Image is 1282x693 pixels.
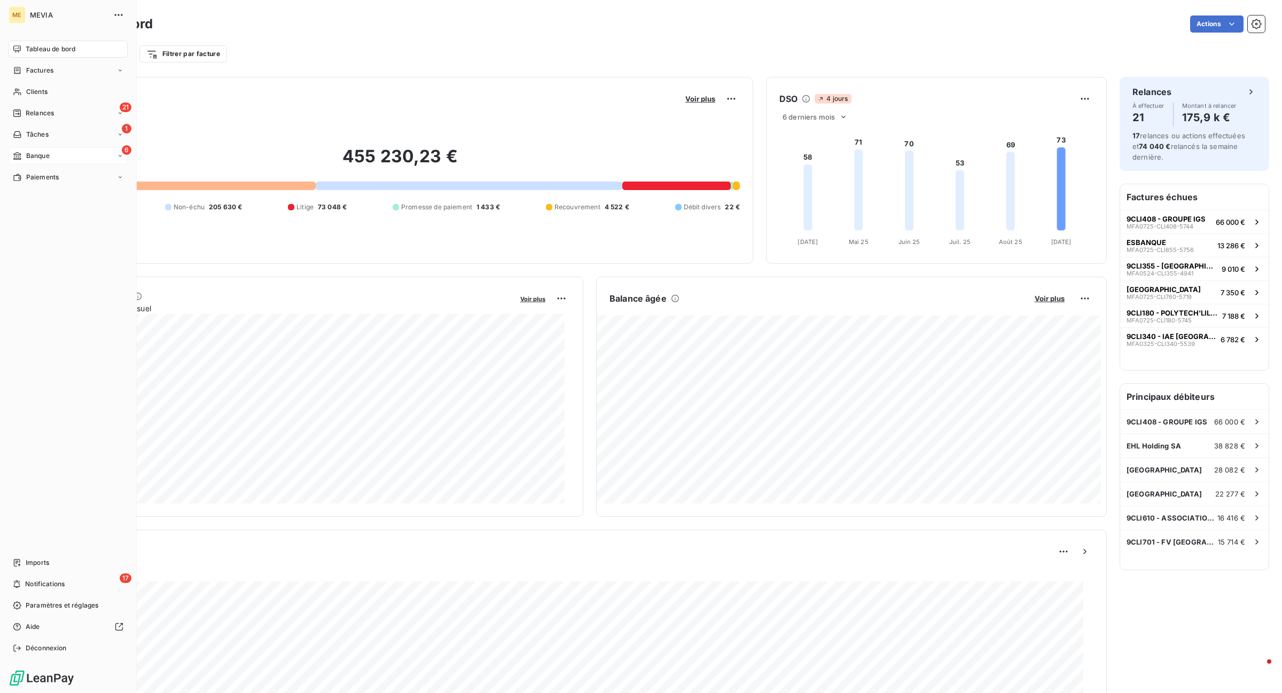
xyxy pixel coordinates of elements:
[26,172,59,182] span: Paiements
[9,6,26,23] div: ME
[1127,418,1207,426] span: 9CLI408 - GROUPE IGS
[554,202,600,212] span: Recouvrement
[60,303,513,314] span: Chiffre d'affaires mensuel
[122,124,131,133] span: 1
[1132,131,1245,161] span: relances ou actions effectuées et relancés la semaine dernière.
[999,238,1022,246] tspan: Août 25
[1127,442,1181,450] span: EHL Holding SA
[1127,262,1217,270] span: 9CLI355 - [GEOGRAPHIC_DATA][PERSON_NAME] 3
[174,202,205,212] span: Non-échu
[139,45,227,62] button: Filtrer par facture
[1132,103,1164,109] span: À effectuer
[1120,304,1269,327] button: 9CLI180 - POLYTECH'LILLEMFA0725-CLI180-57457 188 €
[1127,341,1195,347] span: MFA0325-CLI340-5539
[779,92,798,105] h6: DSO
[1127,247,1194,253] span: MFA0725-CLI855-5756
[798,238,818,246] tspan: [DATE]
[1127,309,1218,317] span: 9CLI180 - POLYTECH'LILLE
[318,202,347,212] span: 73 048 €
[1031,294,1068,303] button: Voir plus
[1214,418,1245,426] span: 66 000 €
[476,202,500,212] span: 1 433 €
[1127,215,1206,223] span: 9CLI408 - GROUPE IGS
[1214,442,1245,450] span: 38 828 €
[605,202,629,212] span: 4 522 €
[1190,15,1244,33] button: Actions
[1218,538,1245,546] span: 15 714 €
[120,573,131,583] span: 17
[1127,332,1216,341] span: 9CLI340 - IAE [GEOGRAPHIC_DATA]
[1222,265,1245,273] span: 9 010 €
[26,66,53,75] span: Factures
[1120,257,1269,280] button: 9CLI355 - [GEOGRAPHIC_DATA][PERSON_NAME] 3MFA0524-CLI355-49419 010 €
[682,94,718,104] button: Voir plus
[25,579,65,589] span: Notifications
[609,292,667,305] h6: Balance âgée
[26,151,50,161] span: Banque
[898,238,920,246] tspan: Juin 25
[1132,131,1140,140] span: 17
[9,618,128,635] a: Aide
[209,202,242,212] span: 205 630 €
[1221,288,1245,297] span: 7 350 €
[1127,490,1202,498] span: [GEOGRAPHIC_DATA]
[517,294,549,303] button: Voir plus
[1127,538,1218,546] span: 9CLI701 - FV [GEOGRAPHIC_DATA]
[26,87,48,97] span: Clients
[1132,109,1164,126] h4: 21
[120,103,131,112] span: 21
[1127,223,1193,230] span: MFA0725-CLI408-5744
[1120,210,1269,233] button: 9CLI408 - GROUPE IGSMFA0725-CLI408-574466 000 €
[725,202,740,212] span: 22 €
[685,94,715,103] span: Voir plus
[26,622,40,632] span: Aide
[1120,184,1269,210] h6: Factures échues
[783,113,835,121] span: 6 derniers mois
[26,601,98,610] span: Paramètres et réglages
[26,44,75,54] span: Tableau de bord
[1120,327,1269,351] button: 9CLI340 - IAE [GEOGRAPHIC_DATA]MFA0325-CLI340-55396 782 €
[1127,466,1202,474] span: [GEOGRAPHIC_DATA]
[1127,270,1193,277] span: MFA0524-CLI355-4941
[401,202,472,212] span: Promesse de paiement
[1217,514,1245,522] span: 16 416 €
[1216,218,1245,226] span: 66 000 €
[26,643,67,653] span: Déconnexion
[1051,238,1072,246] tspan: [DATE]
[1222,312,1245,320] span: 7 188 €
[26,558,49,568] span: Imports
[296,202,314,212] span: Litige
[1127,294,1192,300] span: MFA0725-CLI760-5719
[9,670,75,687] img: Logo LeanPay
[1127,514,1217,522] span: 9CLI610 - ASSOCIATION RACINES SUD
[1139,142,1170,151] span: 74 040 €
[1215,490,1245,498] span: 22 277 €
[1120,280,1269,304] button: [GEOGRAPHIC_DATA]MFA0725-CLI760-57197 350 €
[849,238,869,246] tspan: Mai 25
[122,145,131,155] span: 6
[1221,335,1245,344] span: 6 782 €
[1127,238,1166,247] span: ESBANQUE
[1035,294,1065,303] span: Voir plus
[520,295,545,303] span: Voir plus
[1127,317,1192,324] span: MFA0725-CLI180-5745
[949,238,971,246] tspan: Juil. 25
[684,202,721,212] span: Débit divers
[1120,384,1269,409] h6: Principaux débiteurs
[815,94,851,104] span: 4 jours
[1120,233,1269,257] button: ESBANQUEMFA0725-CLI855-575613 286 €
[1127,285,1201,294] span: [GEOGRAPHIC_DATA]
[1246,657,1271,682] iframe: Intercom live chat
[1214,466,1245,474] span: 28 082 €
[30,11,107,19] span: MEVIA
[1182,103,1237,109] span: Montant à relancer
[26,108,54,118] span: Relances
[60,146,740,178] h2: 455 230,23 €
[1217,241,1245,250] span: 13 286 €
[26,130,49,139] span: Tâches
[1182,109,1237,126] h4: 175,9 k €
[1132,85,1171,98] h6: Relances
